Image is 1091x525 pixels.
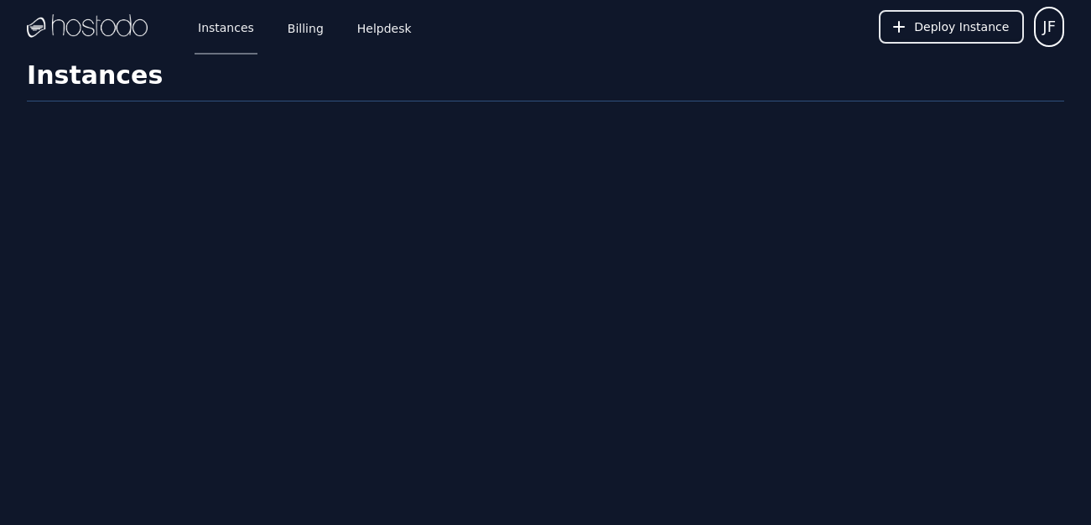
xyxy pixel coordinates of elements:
[1034,7,1064,47] button: User menu
[914,18,1009,35] span: Deploy Instance
[1042,15,1056,39] span: JF
[879,10,1024,44] button: Deploy Instance
[27,14,148,39] img: Logo
[27,60,1064,101] h1: Instances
